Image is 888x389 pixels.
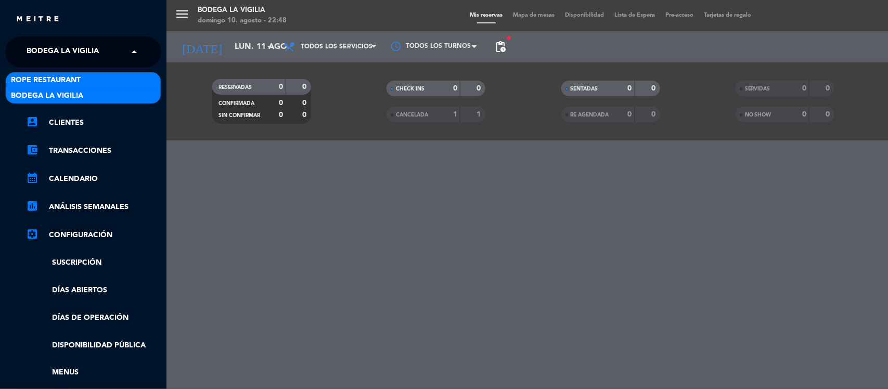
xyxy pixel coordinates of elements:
[26,201,161,213] a: assessmentANÁLISIS SEMANALES
[26,228,38,240] i: settings_applications
[26,312,161,324] a: Días de Operación
[26,115,38,128] i: account_box
[26,367,161,379] a: Menus
[11,90,83,102] span: Bodega La Vigilia
[26,144,38,156] i: account_balance_wallet
[26,200,38,212] i: assessment
[26,173,161,185] a: calendar_monthCalendario
[26,116,161,129] a: account_boxClientes
[11,74,81,86] span: Rope restaurant
[27,41,99,63] span: Bodega La Vigilia
[26,284,161,296] a: Días abiertos
[16,16,60,23] img: MEITRE
[26,172,38,184] i: calendar_month
[26,257,161,269] a: Suscripción
[494,41,507,53] span: pending_actions
[26,229,161,241] a: Configuración
[26,145,161,157] a: account_balance_walletTransacciones
[506,35,512,41] span: fiber_manual_record
[26,340,161,352] a: Disponibilidad pública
